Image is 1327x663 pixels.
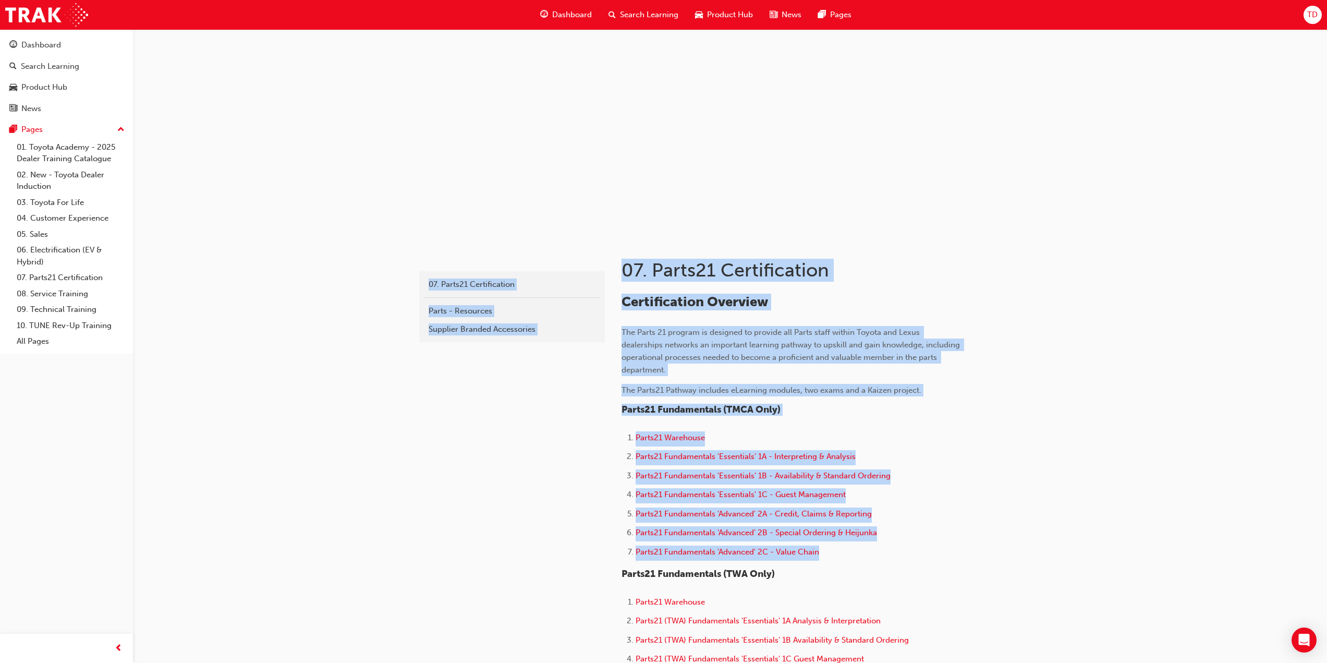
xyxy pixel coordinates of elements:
span: Product Hub [707,9,753,21]
span: pages-icon [9,125,17,135]
div: News [21,103,41,115]
button: DashboardSearch LearningProduct HubNews [4,33,129,120]
span: Dashboard [552,9,592,21]
span: search-icon [608,8,616,21]
a: All Pages [13,333,129,349]
a: Parts21 Fundamentals 'Advanced' 2A - Credit, Claims & Reporting [636,509,872,519]
a: news-iconNews [761,4,810,26]
a: Parts21 Warehouse [636,597,705,607]
h1: 07. Parts21 Certification [622,259,964,282]
a: Product Hub [4,78,129,97]
span: prev-icon [115,642,123,655]
a: Parts21 (TWA) Fundamentals 'Essentials' 1B Availability & Standard Ordering [636,635,909,645]
a: Parts21 Warehouse [636,433,705,442]
a: Parts21 Fundamentals 'Essentials' 1A - Interpreting & Analysis [636,452,856,461]
a: Parts - Resources [423,302,601,320]
span: Certification Overview [622,294,768,310]
a: News [4,99,129,118]
div: Pages [21,124,43,136]
a: Parts21 Fundamentals 'Essentials' 1B - Availability & Standard Ordering [636,471,891,480]
span: Pages [830,9,851,21]
a: 05. Sales [13,226,129,243]
div: Supplier Branded Accessories [429,323,595,335]
a: 07. Parts21 Certification [423,275,601,294]
a: 01. Toyota Academy - 2025 Dealer Training Catalogue [13,139,129,167]
a: 03. Toyota For Life [13,195,129,211]
a: 07. Parts21 Certification [13,270,129,286]
span: The Parts21 Pathway includes eLearning modules, two exams and a Kaizen project. [622,385,921,395]
a: 04. Customer Experience [13,210,129,226]
span: search-icon [9,62,17,71]
button: Pages [4,120,129,139]
a: Parts21 Fundamentals 'Essentials' 1C - Guest Management [636,490,846,499]
a: Parts21 Fundamentals 'Advanced' 2B - Special Ordering & Heijunka [636,528,877,537]
div: 07. Parts21 Certification [429,279,595,291]
span: Parts21 Fundamentals (TWA Only) [622,568,775,580]
span: TD [1307,9,1318,21]
span: news-icon [770,8,777,21]
span: news-icon [9,104,17,114]
a: Dashboard [4,35,129,55]
a: 08. Service Training [13,286,129,302]
a: guage-iconDashboard [532,4,600,26]
span: guage-icon [9,41,17,50]
a: Supplier Branded Accessories [423,320,601,339]
a: pages-iconPages [810,4,860,26]
a: Search Learning [4,57,129,76]
span: pages-icon [818,8,826,21]
span: guage-icon [540,8,548,21]
a: 09. Technical Training [13,302,129,318]
span: car-icon [9,83,17,92]
a: search-iconSearch Learning [600,4,687,26]
a: 10. TUNE Rev-Up Training [13,318,129,334]
span: Search Learning [620,9,678,21]
a: 02. New - Toyota Dealer Induction [13,167,129,195]
div: Parts - Resources [429,305,595,317]
span: Parts21 Fundamentals (TMCA Only) [622,404,781,415]
a: Parts21 Fundamentals 'Advanced' 2C - Value Chain [636,547,819,557]
div: Search Learning [21,61,79,73]
span: News [782,9,801,21]
a: 06. Electrification (EV & Hybrid) [13,242,129,270]
span: up-icon [117,123,125,137]
div: Product Hub [21,81,67,93]
img: Trak [5,3,88,27]
a: Parts21 (TWA) Fundamentals 'Essentials' 1A Analysis & Interpretation [636,616,881,625]
div: Dashboard [21,39,61,51]
span: The Parts 21 program is designed to provide all Parts staff within Toyota and Lexus dealerships n... [622,328,962,375]
a: car-iconProduct Hub [687,4,761,26]
button: TD [1304,6,1322,24]
div: Open Intercom Messenger [1292,628,1317,653]
span: car-icon [695,8,703,21]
